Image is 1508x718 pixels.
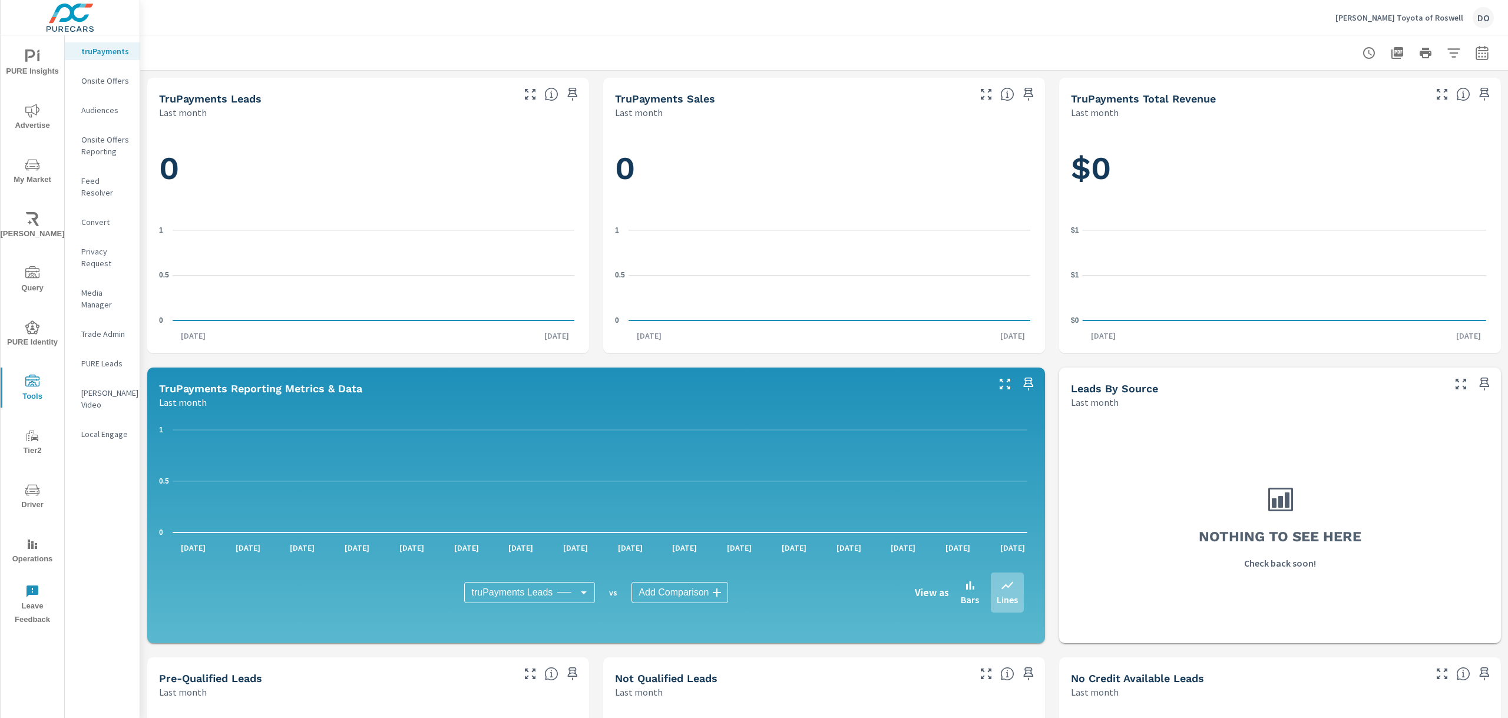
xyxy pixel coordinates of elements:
p: Bars [961,593,979,607]
text: 0.5 [615,271,625,279]
text: $0 [1071,316,1079,325]
div: PURE Leads [65,355,140,372]
h1: 0 [615,148,1033,188]
p: [DATE] [773,542,815,554]
p: [DATE] [446,542,487,554]
span: [PERSON_NAME] [4,212,61,241]
div: Privacy Request [65,243,140,272]
span: Tier2 [4,429,61,458]
p: Feed Resolver [81,175,130,198]
h5: No Credit Available Leads [1071,672,1204,684]
p: Check back soon! [1244,556,1316,570]
p: [DATE] [719,542,760,554]
p: vs [595,587,631,598]
h5: truPayments Total Revenue [1071,92,1216,105]
p: [DATE] [1083,330,1124,342]
span: PURE Identity [4,320,61,349]
p: [PERSON_NAME] Video [81,387,130,411]
text: $1 [1071,271,1079,279]
h5: truPayments Leads [159,92,262,105]
p: Onsite Offers Reporting [81,134,130,157]
p: Local Engage [81,428,130,440]
button: Make Fullscreen [521,85,540,104]
button: Make Fullscreen [1433,85,1451,104]
div: Onsite Offers Reporting [65,131,140,160]
p: Last month [615,685,663,699]
span: truPayments Leads [471,587,553,598]
span: Advertise [4,104,61,133]
h1: $0 [1071,148,1489,188]
div: truPayments Leads [464,582,595,603]
p: [DATE] [173,330,214,342]
text: 0 [159,528,163,537]
p: Last month [615,105,663,120]
p: Audiences [81,104,130,116]
button: Make Fullscreen [977,85,996,104]
p: Onsite Offers [81,75,130,87]
p: [DATE] [391,542,432,554]
p: [DATE] [992,542,1033,554]
span: Tools [4,375,61,403]
p: [DATE] [336,542,378,554]
p: [DATE] [664,542,705,554]
span: Save this to your personalized report [1475,85,1494,104]
span: A basic review has been done and approved the credit worthiness of the lead by the configured cre... [544,667,558,681]
span: Number of sales matched to a truPayments lead. [Source: This data is sourced from the dealer's DM... [1000,87,1014,101]
div: Trade Admin [65,325,140,343]
p: [DATE] [882,542,924,554]
span: Operations [4,537,61,566]
p: PURE Leads [81,358,130,369]
button: Make Fullscreen [521,664,540,683]
p: truPayments [81,45,130,57]
button: Make Fullscreen [996,375,1014,393]
span: Save this to your personalized report [1019,375,1038,393]
span: My Market [4,158,61,187]
p: [DATE] [282,542,323,554]
span: Save this to your personalized report [563,664,582,683]
p: Last month [1071,685,1119,699]
p: Media Manager [81,287,130,310]
text: 0.5 [159,477,169,485]
div: Media Manager [65,284,140,313]
h5: truPayments Sales [615,92,715,105]
div: nav menu [1,35,64,631]
span: Save this to your personalized report [563,85,582,104]
div: Add Comparison [631,582,727,603]
p: [DATE] [629,330,670,342]
button: Select Date Range [1470,41,1494,65]
h1: 0 [159,148,577,188]
div: truPayments [65,42,140,60]
span: Save this to your personalized report [1019,664,1038,683]
p: Lines [997,593,1018,607]
h5: truPayments Reporting Metrics & Data [159,382,362,395]
text: $1 [1071,226,1079,234]
p: [DATE] [828,542,869,554]
span: A lead that has been submitted but has not gone through the credit application process. [1456,667,1470,681]
p: Last month [1071,395,1119,409]
p: [DATE] [610,542,651,554]
p: [DATE] [555,542,596,554]
text: 1 [159,226,163,234]
span: Driver [4,483,61,512]
p: [PERSON_NAME] Toyota of Roswell [1335,12,1463,23]
span: Save this to your personalized report [1475,664,1494,683]
p: Trade Admin [81,328,130,340]
div: Audiences [65,101,140,119]
p: [DATE] [1448,330,1489,342]
div: Convert [65,213,140,231]
div: Local Engage [65,425,140,443]
span: A basic review has been done and has not approved the credit worthiness of the lead by the config... [1000,667,1014,681]
span: Total revenue from sales matched to a truPayments lead. [Source: This data is sourced from the de... [1456,87,1470,101]
text: 1 [615,226,619,234]
h5: Not Qualified Leads [615,672,717,684]
span: Save this to your personalized report [1475,375,1494,393]
p: [DATE] [992,330,1033,342]
p: [DATE] [227,542,269,554]
span: Save this to your personalized report [1019,85,1038,104]
div: Onsite Offers [65,72,140,90]
span: Query [4,266,61,295]
p: Last month [1071,105,1119,120]
text: 1 [159,426,163,434]
button: Make Fullscreen [1433,664,1451,683]
p: Last month [159,685,207,699]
